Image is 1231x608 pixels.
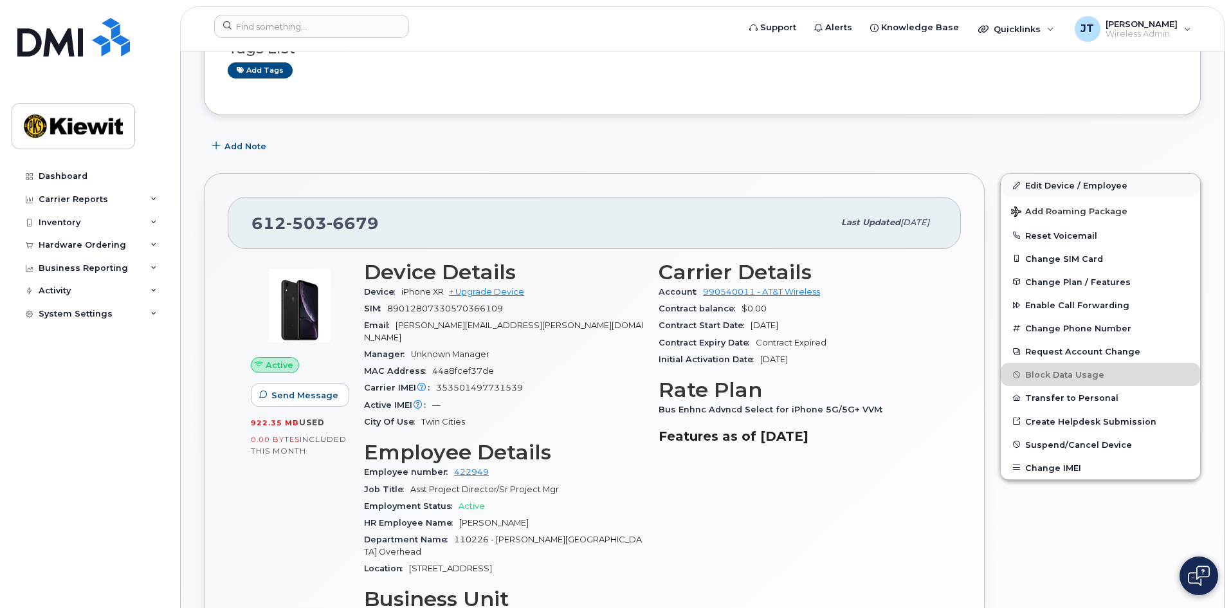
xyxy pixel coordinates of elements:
[659,405,889,414] span: Bus Enhnc Advncd Select for iPhone 5G/5G+ VVM
[421,417,465,427] span: Twin Cities
[251,435,300,444] span: 0.00 Bytes
[742,304,767,313] span: $0.00
[881,21,959,34] span: Knowledge Base
[900,217,929,227] span: [DATE]
[364,261,643,284] h3: Device Details
[214,15,409,38] input: Find something...
[364,366,432,376] span: MAC Address
[224,140,266,152] span: Add Note
[1001,224,1200,247] button: Reset Voicemail
[1001,293,1200,317] button: Enable Call Forwarding
[364,320,396,330] span: Email
[760,355,788,364] span: [DATE]
[1001,340,1200,363] button: Request Account Change
[659,304,742,313] span: Contract balance
[261,267,338,344] img: image20231002-3703462-u8y6nc.jpeg
[286,214,327,233] span: 503
[364,320,643,342] span: [PERSON_NAME][EMAIL_ADDRESS][PERSON_NAME][DOMAIN_NAME]
[659,355,760,364] span: Initial Activation Date
[861,15,968,41] a: Knowledge Base
[1188,566,1210,586] img: Open chat
[751,320,778,330] span: [DATE]
[1066,16,1200,42] div: Jared Taute
[969,16,1063,42] div: Quicklinks
[364,287,401,297] span: Device
[1001,386,1200,409] button: Transfer to Personal
[436,383,523,392] span: 353501497731539
[805,15,861,41] a: Alerts
[228,62,293,78] a: Add tags
[1106,29,1178,39] span: Wireless Admin
[251,418,299,427] span: 922.35 MB
[364,535,454,544] span: Department Name
[1001,247,1200,270] button: Change SIM Card
[432,400,441,410] span: —
[1011,207,1127,219] span: Add Roaming Package
[410,484,559,494] span: Asst Project Director/Sr Project Mgr
[228,41,1177,57] h3: Tags List
[1025,439,1132,449] span: Suspend/Cancel Device
[1001,270,1200,293] button: Change Plan / Features
[364,349,411,359] span: Manager
[364,535,642,556] span: 110226 - [PERSON_NAME][GEOGRAPHIC_DATA] Overhead
[659,428,938,444] h3: Features as of [DATE]
[1025,300,1129,310] span: Enable Call Forwarding
[1001,317,1200,340] button: Change Phone Number
[364,467,454,477] span: Employee number
[994,24,1041,34] span: Quicklinks
[251,214,379,233] span: 612
[251,434,347,456] span: included this month
[364,304,387,313] span: SIM
[454,467,489,477] a: 422949
[1001,198,1200,224] button: Add Roaming Package
[432,366,494,376] span: 44a8fcef37de
[251,383,349,407] button: Send Message
[1025,277,1131,286] span: Change Plan / Features
[387,304,503,313] span: 89012807330570366109
[327,214,379,233] span: 6679
[364,441,643,464] h3: Employee Details
[204,134,277,158] button: Add Note
[401,287,444,297] span: iPhone XR
[364,484,410,494] span: Job Title
[364,417,421,427] span: City Of Use
[756,338,826,347] span: Contract Expired
[459,501,485,511] span: Active
[299,418,325,427] span: used
[1106,19,1178,29] span: [PERSON_NAME]
[825,21,852,34] span: Alerts
[364,400,432,410] span: Active IMEI
[659,261,938,284] h3: Carrier Details
[364,564,409,573] span: Location
[740,15,805,41] a: Support
[659,378,938,401] h3: Rate Plan
[841,217,900,227] span: Last updated
[659,287,703,297] span: Account
[1001,174,1200,197] a: Edit Device / Employee
[411,349,489,359] span: Unknown Manager
[703,287,820,297] a: 990540011 - AT&T Wireless
[659,338,756,347] span: Contract Expiry Date
[1081,21,1094,37] span: JT
[364,383,436,392] span: Carrier IMEI
[1001,433,1200,456] button: Suspend/Cancel Device
[1001,456,1200,479] button: Change IMEI
[364,518,459,528] span: HR Employee Name
[459,518,529,528] span: [PERSON_NAME]
[1001,363,1200,386] button: Block Data Usage
[659,320,751,330] span: Contract Start Date
[409,564,492,573] span: [STREET_ADDRESS]
[364,501,459,511] span: Employment Status
[449,287,524,297] a: + Upgrade Device
[1001,410,1200,433] a: Create Helpdesk Submission
[266,359,293,371] span: Active
[271,389,338,401] span: Send Message
[760,21,796,34] span: Support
